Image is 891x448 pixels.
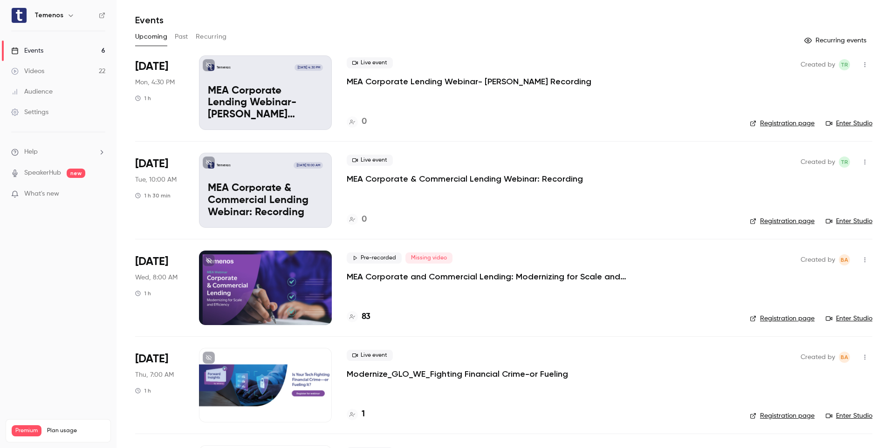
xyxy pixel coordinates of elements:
p: MEA Corporate Lending Webinar- [PERSON_NAME] Recording [208,85,323,121]
span: Thu, 7:00 AM [135,370,174,380]
span: Help [24,147,38,157]
span: [DATE] [135,254,168,269]
div: Sep 1 Mon, 5:30 PM (Africa/Johannesburg) [135,55,184,130]
h4: 0 [362,115,367,128]
p: MEA Corporate & Commercial Lending Webinar: Recording [208,183,323,218]
button: Past [175,29,188,44]
span: BA [841,352,848,363]
a: Modernize_GLO_WE_Fighting Financial Crime-or Fueling [347,368,568,380]
div: Sep 25 Thu, 2:00 PM (Asia/Singapore) [135,348,184,422]
span: Live event [347,350,393,361]
span: Terniell Ramlah [839,156,850,168]
h4: 0 [362,213,367,226]
span: Premium [12,425,41,436]
div: Videos [11,67,44,76]
a: Registration page [750,119,815,128]
a: MEA Corporate and Commercial Lending: Modernizing for Scale and Efficiency [347,271,626,282]
div: 1 h 30 min [135,192,171,199]
span: What's new [24,189,59,199]
div: Settings [11,108,48,117]
a: MEA Corporate Lending Webinar- [PERSON_NAME] Recording [347,76,591,87]
a: Registration page [750,411,815,421]
span: Missing video [405,252,452,264]
a: MEA Corporate & Commercial Lending Webinar: Recording Temenos[DATE] 10:00 AMMEA Corporate & Comme... [199,153,332,227]
a: MEA Corporate Lending Webinar- Maurya Recording Temenos[DATE] 4:30 PMMEA Corporate Lending Webina... [199,55,332,130]
span: Terniell Ramlah [839,59,850,70]
a: 0 [347,115,367,128]
div: Events [11,46,43,55]
span: Live event [347,57,393,68]
p: Temenos [217,163,231,168]
span: Created by [801,254,835,265]
span: BA [841,254,848,265]
a: 83 [347,311,370,323]
h4: 83 [362,311,370,323]
h6: Temenos [34,11,63,20]
div: 1 h [135,95,151,102]
li: help-dropdown-opener [11,147,105,157]
a: 0 [347,213,367,226]
span: [DATE] [135,352,168,367]
button: Recurring [196,29,227,44]
a: Enter Studio [826,119,872,128]
span: Pre-recorded [347,252,402,264]
a: Enter Studio [826,411,872,421]
a: Registration page [750,217,815,226]
iframe: Noticeable Trigger [94,190,105,198]
div: Audience [11,87,53,96]
span: Created by [801,352,835,363]
h4: 1 [362,408,365,421]
div: Sep 10 Wed, 9:00 AM (Africa/Johannesburg) [135,251,184,325]
span: Tue, 10:00 AM [135,175,177,184]
span: [DATE] 10:00 AM [294,162,322,169]
a: Enter Studio [826,314,872,323]
a: Registration page [750,314,815,323]
a: MEA Corporate & Commercial Lending Webinar: Recording [347,173,583,184]
span: [DATE] [135,156,168,171]
button: Recurring events [800,33,872,48]
span: Wed, 8:00 AM [135,273,178,282]
span: [DATE] [135,59,168,74]
p: Temenos [217,65,231,70]
button: Upcoming [135,29,167,44]
span: Plan usage [47,427,105,434]
div: 1 h [135,387,151,394]
a: Enter Studio [826,217,872,226]
span: TR [841,156,848,168]
span: Live event [347,155,393,166]
span: Created by [801,59,835,70]
a: 1 [347,408,365,421]
div: 1 h [135,290,151,297]
span: Mon, 4:30 PM [135,78,175,87]
div: Sep 2 Tue, 11:00 AM (Africa/Johannesburg) [135,153,184,227]
a: SpeakerHub [24,168,61,178]
span: Balamurugan Arunachalam [839,254,850,265]
span: TR [841,59,848,70]
span: [DATE] 4:30 PM [295,64,322,71]
h1: Events [135,14,164,26]
span: Created by [801,156,835,168]
span: Balamurugan Arunachalam [839,352,850,363]
img: Temenos [12,8,27,23]
span: new [67,169,85,178]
